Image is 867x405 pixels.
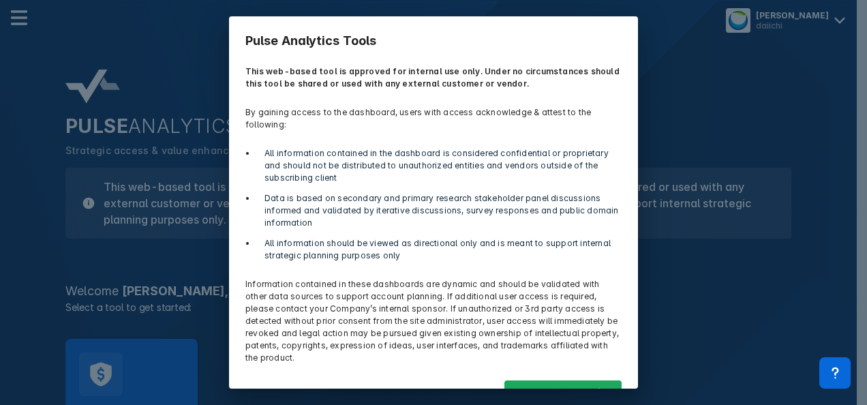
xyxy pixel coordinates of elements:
li: Data is based on secondary and primary research stakeholder panel discussions informed and valida... [256,192,622,229]
p: By gaining access to the dashboard, users with access acknowledge & attest to the following: [237,98,630,139]
div: Contact Support [819,357,851,389]
p: This web-based tool is approved for internal use only. Under no circumstances should this tool be... [237,57,630,98]
li: All information should be viewed as directional only and is meant to support internal strategic p... [256,237,622,262]
button: Acknowledge & Continue [504,380,622,404]
p: Information contained in these dashboards are dynamic and should be validated with other data sou... [237,270,630,372]
h3: Pulse Analytics Tools [237,25,630,57]
li: All information contained in the dashboard is considered confidential or proprietary and should n... [256,147,622,184]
